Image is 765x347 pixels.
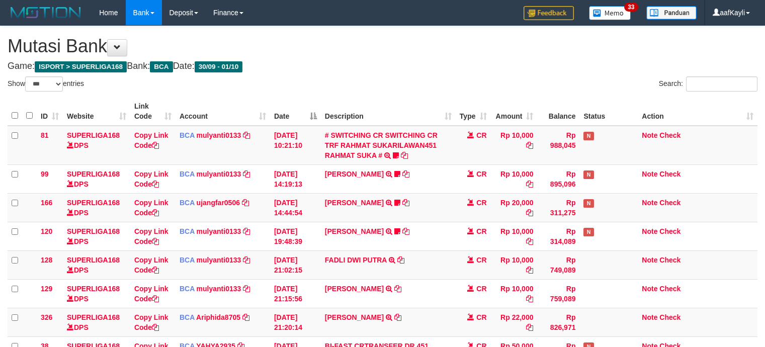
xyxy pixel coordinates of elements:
[402,199,409,207] a: Copy NOVEN ELING PRAYOG to clipboard
[67,131,120,139] a: SUPERLIGA168
[134,227,168,245] a: Copy Link Code
[642,285,657,293] a: Note
[37,97,63,126] th: ID: activate to sort column ascending
[67,199,120,207] a: SUPERLIGA168
[134,199,168,217] a: Copy Link Code
[659,285,681,293] a: Check
[150,61,173,72] span: BCA
[180,199,195,207] span: BCA
[402,170,409,178] a: Copy MUHAMMAD REZA to clipboard
[8,5,84,20] img: MOTION_logo.png
[243,285,250,293] a: Copy mulyanti0133 to clipboard
[270,222,321,250] td: [DATE] 19:48:39
[63,164,130,193] td: DPS
[642,256,657,264] a: Note
[394,313,401,321] a: Copy JEPRI DAUD SAHRONI to clipboard
[537,97,579,126] th: Balance
[537,250,579,279] td: Rp 749,089
[243,227,250,235] a: Copy mulyanti0133 to clipboard
[134,285,168,303] a: Copy Link Code
[526,180,533,188] a: Copy Rp 10,000 to clipboard
[270,279,321,308] td: [DATE] 21:15:56
[638,97,757,126] th: Action: activate to sort column ascending
[491,279,538,308] td: Rp 10,000
[180,131,195,139] span: BCA
[583,199,593,208] span: Has Note
[41,199,52,207] span: 166
[642,227,657,235] a: Note
[537,126,579,165] td: Rp 988,045
[537,279,579,308] td: Rp 759,089
[642,199,657,207] a: Note
[41,170,49,178] span: 99
[67,170,120,178] a: SUPERLIGA168
[130,97,176,126] th: Link Code: activate to sort column ascending
[394,285,401,293] a: Copy MUHAMAD IMAN to clipboard
[579,97,638,126] th: Status
[402,227,409,235] a: Copy AKBAR SAPUTR to clipboard
[243,131,250,139] a: Copy mulyanti0133 to clipboard
[243,256,250,264] a: Copy mulyanti0133 to clipboard
[325,285,384,293] a: [PERSON_NAME]
[8,61,757,71] h4: Game: Bank: Date:
[41,256,52,264] span: 128
[491,164,538,193] td: Rp 10,000
[397,256,404,264] a: Copy FADLI DWI PUTRA to clipboard
[659,199,681,207] a: Check
[537,164,579,193] td: Rp 895,096
[270,126,321,165] td: [DATE] 10:21:10
[197,170,241,178] a: mulyanti0133
[180,256,195,264] span: BCA
[41,313,52,321] span: 326
[197,131,241,139] a: mulyanti0133
[196,313,240,321] a: Ariphida8705
[242,199,249,207] a: Copy ujangfar0506 to clipboard
[583,228,593,236] span: Has Note
[41,285,52,293] span: 129
[659,131,681,139] a: Check
[583,170,593,179] span: Has Note
[134,256,168,274] a: Copy Link Code
[401,151,408,159] a: Copy # SWITCHING CR SWITCHING CR TRF RAHMAT SUKARILAWAN451 RAHMAT SUKA # to clipboard
[526,209,533,217] a: Copy Rp 20,000 to clipboard
[63,308,130,336] td: DPS
[537,193,579,222] td: Rp 311,275
[491,250,538,279] td: Rp 10,000
[67,227,120,235] a: SUPERLIGA168
[491,308,538,336] td: Rp 22,000
[476,256,486,264] span: CR
[195,61,243,72] span: 30/09 - 01/10
[67,256,120,264] a: SUPERLIGA168
[659,256,681,264] a: Check
[491,193,538,222] td: Rp 20,000
[642,170,657,178] a: Note
[659,313,681,321] a: Check
[526,237,533,245] a: Copy Rp 10,000 to clipboard
[476,170,486,178] span: CR
[197,256,241,264] a: mulyanti0133
[583,132,593,140] span: Has Note
[63,193,130,222] td: DPS
[180,227,195,235] span: BCA
[180,313,195,321] span: BCA
[325,313,384,321] a: [PERSON_NAME]
[526,141,533,149] a: Copy Rp 10,000 to clipboard
[134,131,168,149] a: Copy Link Code
[526,323,533,331] a: Copy Rp 22,000 to clipboard
[8,36,757,56] h1: Mutasi Bank
[270,193,321,222] td: [DATE] 14:44:54
[8,76,84,92] label: Show entries
[476,227,486,235] span: CR
[242,313,249,321] a: Copy Ariphida8705 to clipboard
[686,76,757,92] input: Search:
[25,76,63,92] select: Showentries
[35,61,127,72] span: ISPORT > SUPERLIGA168
[659,227,681,235] a: Check
[197,227,241,235] a: mulyanti0133
[325,170,384,178] a: [PERSON_NAME]
[659,170,681,178] a: Check
[456,97,491,126] th: Type: activate to sort column ascending
[270,97,321,126] th: Date: activate to sort column descending
[491,126,538,165] td: Rp 10,000
[134,170,168,188] a: Copy Link Code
